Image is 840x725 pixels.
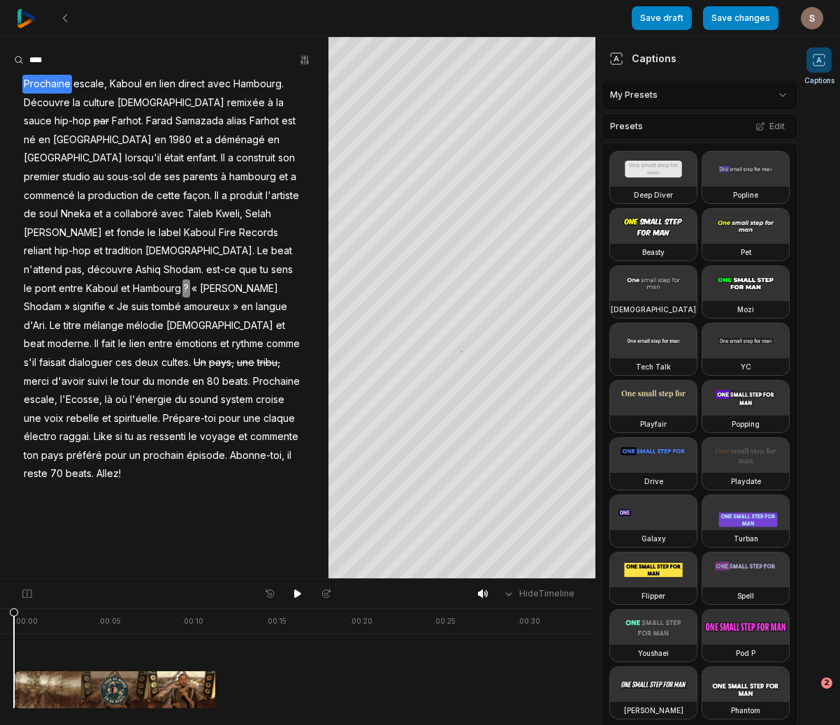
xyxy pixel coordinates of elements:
span: est [280,112,297,131]
span: avec [159,205,185,224]
h3: Playdate [731,476,761,487]
span: production [87,186,140,205]
span: par [92,112,110,131]
span: beat [270,242,294,261]
span: de [22,205,38,224]
span: pas, [64,261,86,279]
span: [GEOGRAPHIC_DATA] [52,131,153,149]
span: où [114,390,129,409]
span: tombé [150,298,182,316]
span: croise [254,390,286,409]
span: [DEMOGRAPHIC_DATA] [116,94,226,112]
span: en [37,131,52,149]
span: a [220,186,229,205]
span: tour [120,372,141,391]
span: a [205,131,213,149]
h3: Flipper [642,590,665,601]
div: Captions [609,51,676,66]
span: préféré [65,446,103,465]
span: le [117,335,128,353]
span: le [109,372,120,391]
span: Like [92,427,114,446]
button: Edit [751,117,789,136]
span: il [286,446,293,465]
img: reap [17,9,36,28]
span: Hambourg [131,279,182,298]
span: en [153,131,168,149]
span: ton [22,446,40,465]
span: Je [115,298,130,316]
span: et [92,242,104,261]
span: 2 [821,678,832,689]
span: là [103,390,114,409]
span: Fire [217,224,238,242]
span: claque [262,409,296,428]
span: voyage [198,427,237,446]
span: était [163,149,185,168]
button: Captions [804,47,834,86]
span: Il [93,335,100,353]
span: Shodam [22,298,63,316]
span: la [71,94,82,112]
span: pour [217,409,242,428]
button: Save changes [703,6,779,30]
span: mélodie [125,316,165,335]
span: a [226,149,235,168]
span: enfant. [185,149,219,168]
span: » [63,298,71,316]
span: parents [182,168,219,186]
span: de [140,186,155,205]
span: suis [130,298,150,316]
h3: Popping [732,418,760,430]
span: une [236,353,256,372]
span: Abonne-toi, [229,446,286,465]
span: à [219,168,228,186]
span: amoureux [182,298,231,316]
span: « [107,298,115,316]
span: Kaboul [108,75,143,94]
span: de [147,168,163,186]
span: hip-hop [53,242,92,261]
span: premier [22,168,61,186]
span: si [114,427,124,446]
h3: Phantom [731,705,760,716]
span: rythme [231,335,265,353]
span: une [22,409,43,428]
span: Prochaine [22,75,72,94]
span: et [219,335,231,353]
span: déménagé [213,131,266,149]
span: avec [206,75,232,94]
span: pays, [208,353,236,372]
span: et [103,224,115,242]
span: titre [62,316,82,335]
span: l'Ecosse, [59,390,103,409]
span: né [22,131,37,149]
span: Captions [804,75,834,86]
span: spirituelle. [113,409,161,428]
span: Le [48,316,62,335]
span: Kweli, [215,205,244,224]
span: en [143,75,158,94]
span: Farhot [248,112,280,131]
span: fait [100,335,117,353]
span: comme [265,335,301,353]
span: et [275,316,287,335]
span: sauce [22,112,53,131]
span: en [240,298,254,316]
span: s'il [22,353,38,372]
span: cette [155,186,182,205]
span: reste [22,464,49,483]
span: lien [158,75,177,94]
span: ressenti [148,427,187,446]
span: system [219,390,254,409]
span: monde [156,372,191,391]
span: son [277,149,296,168]
span: commencé [22,186,76,205]
span: tu [124,427,135,446]
span: moderne. [46,335,93,353]
span: 80 beats. [205,372,252,391]
div: Presets [601,113,798,140]
h3: YC [741,361,751,372]
span: et [277,168,289,186]
span: le [22,279,34,298]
